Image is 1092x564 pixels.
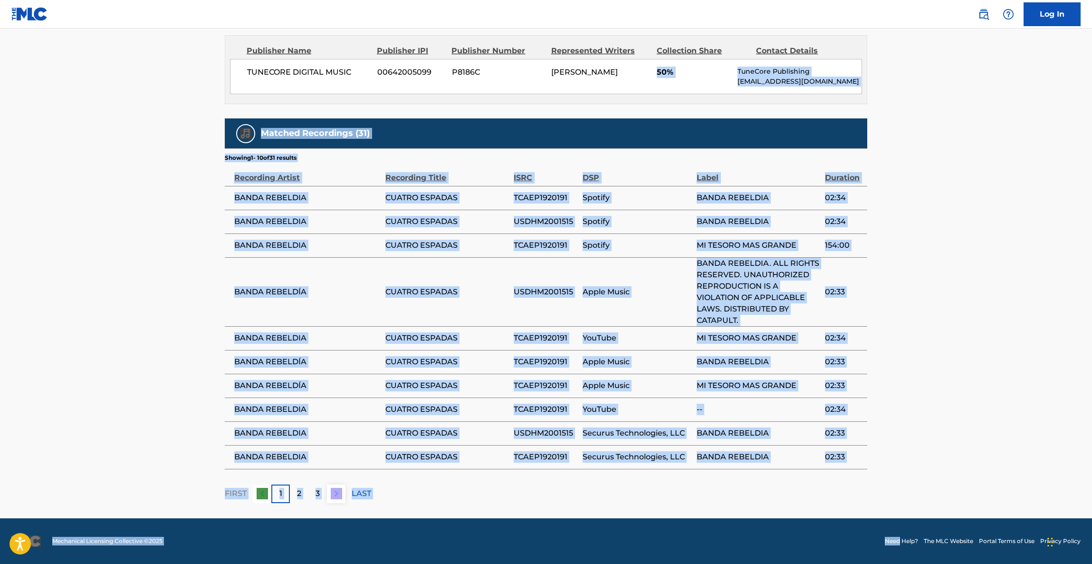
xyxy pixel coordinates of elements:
a: Portal Terms of Use [979,537,1035,545]
span: BANDA REBELDÍA [234,286,381,298]
p: 1 [279,488,282,499]
span: Securus Technologies, LLC [583,428,692,439]
a: Need Help? [885,537,918,545]
span: 02:33 [825,286,862,298]
p: FIRST [225,488,247,499]
div: Publisher Number [451,45,544,57]
p: Showing 1 - 10 of 31 results [225,154,297,162]
span: 02:33 [825,356,862,368]
p: 2 [297,488,301,499]
div: Collection Share [657,45,749,57]
a: Log In [1024,2,1081,26]
span: CUATRO ESPADAS [385,216,509,227]
p: TuneCore Publishing [738,67,862,77]
a: The MLC Website [924,537,973,545]
span: Apple Music [583,380,692,391]
img: logo [11,535,41,547]
h5: Matched Recordings (31) [261,128,370,139]
div: Duration [825,162,862,184]
span: YouTube [583,404,692,415]
span: Securus Technologies, LLC [583,451,692,463]
span: YouTube [583,332,692,344]
span: MI TESORO MAS GRANDE [697,380,820,391]
span: CUATRO ESPADAS [385,451,509,463]
img: MLC Logo [11,7,48,21]
span: MI TESORO MAS GRANDE [697,332,820,344]
p: [EMAIL_ADDRESS][DOMAIN_NAME] [738,77,862,87]
span: BANDA REBELDIA [234,192,381,204]
span: TCAEP1920191 [514,332,577,344]
div: Publisher IPI [377,45,444,57]
span: TCAEP1920191 [514,380,577,391]
span: 02:34 [825,332,862,344]
img: Matched Recordings [240,128,251,139]
span: -- [697,404,820,415]
span: BANDA REBELDÍA [234,380,381,391]
span: BANDA REBELDIA [234,451,381,463]
span: Spotify [583,240,692,251]
div: Represented Writers [551,45,650,57]
span: TCAEP1920191 [514,356,577,368]
span: CUATRO ESPADAS [385,356,509,368]
span: CUATRO ESPADAS [385,192,509,204]
span: P8186C [452,67,544,78]
span: CUATRO ESPADAS [385,404,509,415]
span: BANDA REBELDIA [234,216,381,227]
span: 02:33 [825,451,862,463]
span: BANDA REBELDIA [697,451,820,463]
span: 02:34 [825,192,862,204]
span: 154:00 [825,240,862,251]
div: Label [697,162,820,184]
span: CUATRO ESPADAS [385,332,509,344]
span: 02:33 [825,428,862,439]
img: right [331,488,342,499]
div: DSP [583,162,692,184]
span: USDHM2001515 [514,428,577,439]
img: help [1003,9,1014,20]
span: USDHM2001515 [514,286,577,298]
span: 02:33 [825,380,862,391]
span: CUATRO ESPADAS [385,380,509,391]
p: LAST [352,488,371,499]
span: USDHM2001515 [514,216,577,227]
span: 02:34 [825,404,862,415]
span: Apple Music [583,356,692,368]
div: Recording Artist [234,162,381,184]
span: 02:34 [825,216,862,227]
span: Apple Music [583,286,692,298]
span: CUATRO ESPADAS [385,286,509,298]
span: BANDA REBELDIA [234,404,381,415]
span: [PERSON_NAME] [551,68,618,77]
span: MI TESORO MAS GRANDE [697,240,820,251]
div: Publisher Name [247,45,370,57]
div: Help [999,5,1018,24]
a: Privacy Policy [1040,537,1081,545]
span: CUATRO ESPADAS [385,240,509,251]
div: Drag [1047,528,1053,556]
span: Mechanical Licensing Collective © 2025 [52,537,163,545]
span: TUNECORE DIGITAL MUSIC [247,67,370,78]
span: Spotify [583,192,692,204]
span: TCAEP1920191 [514,404,577,415]
div: ISRC [514,162,577,184]
span: 00642005099 [377,67,445,78]
span: Spotify [583,216,692,227]
span: BANDA REBELDIA [697,192,820,204]
span: TCAEP1920191 [514,240,577,251]
span: BANDA REBELDIA. ALL RIGHTS RESERVED. UNAUTHORIZED REPRODUCTION IS A VIOLATION OF APPLICABLE LAWS.... [697,258,820,326]
span: CUATRO ESPADAS [385,428,509,439]
p: 3 [316,488,320,499]
span: BANDA REBELDIA [234,332,381,344]
div: Contact Details [756,45,848,57]
span: BANDA REBELDIA [697,428,820,439]
img: search [978,9,989,20]
span: BANDA REBELDIA [234,428,381,439]
span: TCAEP1920191 [514,192,577,204]
a: Public Search [974,5,993,24]
span: BANDA REBELDÍA [234,356,381,368]
div: Recording Title [385,162,509,184]
span: TCAEP1920191 [514,451,577,463]
span: 50% [657,67,730,78]
div: Chat Widget [1044,518,1092,564]
span: BANDA REBELDIA [697,356,820,368]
